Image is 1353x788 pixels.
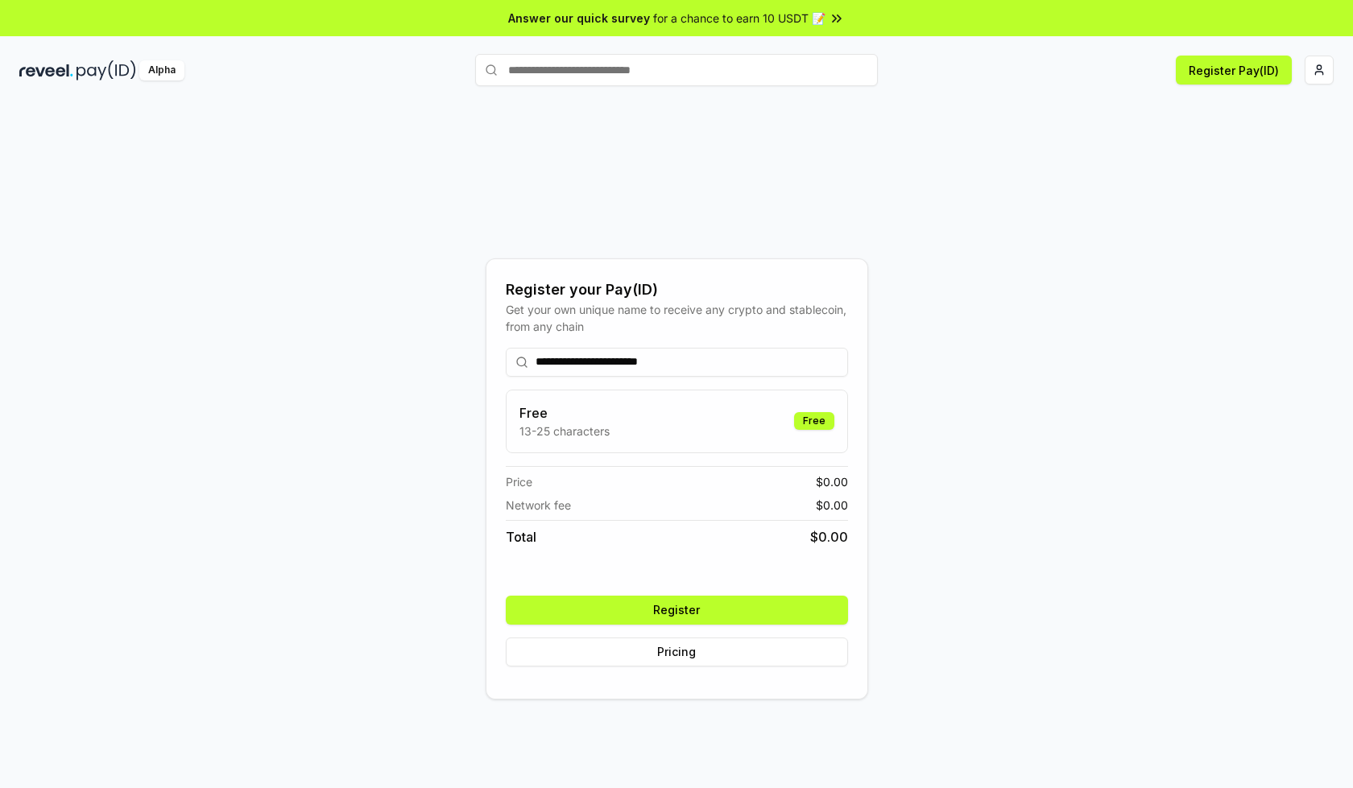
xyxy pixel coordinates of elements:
button: Register [506,596,848,625]
span: for a chance to earn 10 USDT 📝 [653,10,825,27]
div: Free [794,412,834,430]
img: pay_id [77,60,136,80]
span: $ 0.00 [816,497,848,514]
button: Register Pay(ID) [1176,56,1292,85]
span: Price [506,473,532,490]
div: Get your own unique name to receive any crypto and stablecoin, from any chain [506,301,848,335]
span: $ 0.00 [810,527,848,547]
h3: Free [519,403,610,423]
div: Register your Pay(ID) [506,278,848,301]
span: $ 0.00 [816,473,848,490]
img: reveel_dark [19,60,73,80]
button: Pricing [506,637,848,666]
span: Network fee [506,497,571,514]
p: 13-25 characters [519,423,610,439]
span: Answer our quick survey [508,10,650,27]
div: Alpha [139,60,184,80]
span: Total [506,527,536,547]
